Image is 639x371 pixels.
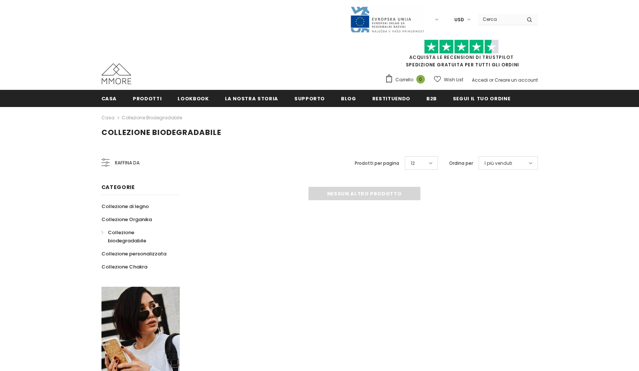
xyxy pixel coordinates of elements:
[133,90,162,107] a: Prodotti
[225,90,278,107] a: La nostra storia
[409,54,514,60] a: Acquista le recensioni di TrustPilot
[434,73,463,86] a: Wish List
[101,200,149,213] a: Collezione di legno
[101,63,131,84] img: Casi MMORE
[489,77,494,83] span: or
[101,250,166,257] span: Collezione personalizzata
[453,90,510,107] a: Segui il tuo ordine
[294,95,325,102] span: supporto
[122,114,182,121] a: Collezione biodegradabile
[101,247,166,260] a: Collezione personalizzata
[444,76,463,84] span: Wish List
[453,95,510,102] span: Segui il tuo ordine
[426,90,437,107] a: B2B
[372,95,410,102] span: Restituendo
[385,43,538,68] span: SPEDIZIONE GRATUITA PER TUTTI GLI ORDINI
[426,95,437,102] span: B2B
[350,6,425,33] img: Javni Razpis
[355,160,399,167] label: Prodotti per pagina
[101,213,152,226] a: Collezione Organika
[115,159,140,167] span: Raffina da
[101,183,135,191] span: Categorie
[101,90,117,107] a: Casa
[472,77,488,83] a: Accedi
[449,160,473,167] label: Ordina per
[178,95,209,102] span: Lookbook
[424,40,499,54] img: Fidati di Pilot Stars
[341,90,356,107] a: Blog
[101,95,117,102] span: Casa
[108,229,146,244] span: Collezione biodegradabile
[178,90,209,107] a: Lookbook
[101,203,149,210] span: Collezione di legno
[454,16,464,23] span: USD
[478,14,521,25] input: Search Site
[395,76,413,84] span: Carrello
[101,127,221,138] span: Collezione biodegradabile
[101,216,152,223] span: Collezione Organika
[101,113,115,122] a: Casa
[101,260,147,273] a: Collezione Chakra
[350,16,425,22] a: Javni Razpis
[225,95,278,102] span: La nostra storia
[294,90,325,107] a: supporto
[416,75,425,84] span: 0
[485,160,512,167] span: I più venduti
[101,226,172,247] a: Collezione biodegradabile
[495,77,538,83] a: Creare un account
[341,95,356,102] span: Blog
[385,74,429,85] a: Carrello 0
[101,263,147,270] span: Collezione Chakra
[133,95,162,102] span: Prodotti
[372,90,410,107] a: Restituendo
[411,160,415,167] span: 12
